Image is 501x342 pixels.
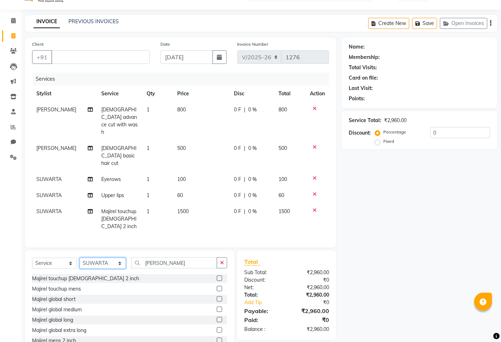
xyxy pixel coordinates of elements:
th: Stylist [32,86,97,102]
span: [DEMOGRAPHIC_DATA] advance cut with wash [101,106,138,135]
th: Disc [230,86,274,102]
div: Net: [239,284,287,291]
span: 1 [147,176,150,182]
div: Payable: [239,307,287,315]
div: ₹0 [287,316,334,324]
span: 0 F [234,208,241,215]
input: Search by Name/Mobile/Email/Code [51,50,150,64]
div: Paid: [239,316,287,324]
span: [DEMOGRAPHIC_DATA] basic hair cut [101,145,137,166]
div: Total: [239,291,287,299]
th: Price [173,86,230,102]
span: | [244,192,245,199]
span: 1 [147,106,150,113]
a: PREVIOUS INVOICES [68,18,119,25]
input: Search or Scan [131,257,217,268]
div: Discount: [349,129,371,137]
span: 1500 [177,208,189,215]
span: SUWARTA [36,192,62,198]
div: Last Visit: [349,85,373,92]
a: Add Tip [239,299,295,306]
div: ₹2,960.00 [287,326,334,333]
span: | [244,176,245,183]
span: 1500 [278,208,290,215]
div: Sub Total: [239,269,287,276]
th: Service [97,86,143,102]
span: | [244,145,245,152]
span: [PERSON_NAME] [36,106,76,113]
span: 1 [147,208,150,215]
span: 800 [177,106,186,113]
div: ₹0 [287,276,334,284]
span: 60 [177,192,183,198]
span: 800 [278,106,287,113]
div: Services [33,72,334,86]
div: ₹2,960.00 [384,117,407,124]
div: ₹2,960.00 [287,291,334,299]
div: Majirel touchup [DEMOGRAPHIC_DATA] 2 inch [32,275,139,282]
th: Action [306,86,329,102]
span: Majirel touchup [DEMOGRAPHIC_DATA] 2 inch [101,208,137,230]
div: ₹2,960.00 [287,269,334,276]
div: Majirel global medium [32,306,82,313]
th: Qty [143,86,173,102]
span: 1 [147,145,150,151]
span: 0 F [234,145,241,152]
div: Name: [349,43,365,51]
div: ₹0 [295,299,335,306]
span: 500 [278,145,287,151]
span: [PERSON_NAME] [36,145,76,151]
div: ₹2,960.00 [287,284,334,291]
span: 100 [278,176,287,182]
div: Service Total: [349,117,381,124]
label: Percentage [383,129,406,135]
th: Total [274,86,306,102]
div: ₹2,960.00 [287,307,334,315]
button: Save [412,18,437,29]
div: Total Visits: [349,64,377,71]
span: 0 % [248,106,257,114]
button: +91 [32,50,52,64]
button: Open Invoices [440,18,487,29]
span: 0 % [248,145,257,152]
span: Upper lips [101,192,124,198]
span: 0 % [248,208,257,215]
div: Card on file: [349,74,378,82]
span: 100 [177,176,186,182]
span: 0 % [248,176,257,183]
span: Eyerows [101,176,121,182]
label: Invoice Number [237,41,269,47]
div: Balance : [239,326,287,333]
span: 500 [177,145,186,151]
div: Majirel global long [32,316,73,324]
button: Create New [368,18,409,29]
span: | [244,208,245,215]
div: Discount: [239,276,287,284]
span: | [244,106,245,114]
span: Total [244,258,261,266]
span: 1 [147,192,150,198]
div: Majirel global short [32,296,76,303]
span: 0 % [248,192,257,199]
span: 0 F [234,176,241,183]
a: INVOICE [34,15,60,28]
span: 0 F [234,192,241,199]
span: SUWARTA [36,176,62,182]
label: Fixed [383,138,394,145]
div: Points: [349,95,365,102]
label: Date [160,41,170,47]
span: SUWARTA [36,208,62,215]
div: Majirel touchup mens [32,285,81,293]
div: Membership: [349,54,380,61]
span: 60 [278,192,284,198]
label: Client [32,41,44,47]
span: 0 F [234,106,241,114]
div: Majirel global extra long [32,327,86,334]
